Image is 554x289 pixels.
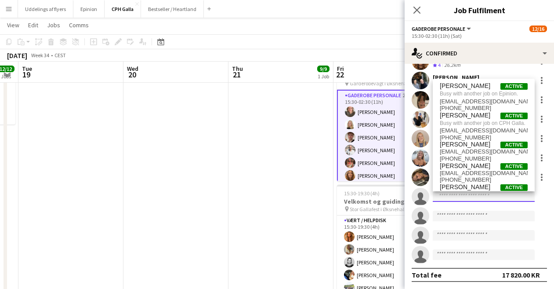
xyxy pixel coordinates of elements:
a: Comms [65,19,92,31]
span: 4 [438,62,441,68]
span: Garderobevagt i Øksnehallen til stor gallafest [350,80,416,87]
a: Jobs [43,19,64,31]
span: +4542203247 [440,176,528,183]
span: 20 [126,70,138,80]
span: Wed [127,65,138,73]
span: View [7,21,19,29]
div: 17 820.00 KR [502,271,540,279]
button: Bestseller / Heartland [141,0,204,18]
span: 19 [21,70,32,80]
span: Busy with another job on Epinion. [440,90,528,98]
a: View [4,19,23,31]
div: 26.2km [442,62,462,69]
button: CPH Galla [105,0,141,18]
div: CEST [54,52,66,59]
span: Active [500,142,528,148]
span: Louise Andersen [440,162,490,170]
span: Active [500,163,528,170]
span: Edit [28,21,38,29]
span: +4553852550 [440,105,528,112]
span: Tue [22,65,32,73]
h3: Velkomst og guiding [337,198,435,205]
button: Epinion [73,0,105,18]
span: Mathilde Andersen [440,141,490,148]
span: Helena Rosborg Andersen [440,112,490,119]
span: Thu [232,65,243,73]
span: Active [500,113,528,119]
span: 9/9 [317,66,330,72]
span: mathildeellemose@hotmail.com [440,148,528,155]
button: Gaderobe personale [412,26,472,32]
span: +4560161988 [440,134,528,141]
span: Stor Gallafest i Øksnehallen [350,206,411,212]
span: bech.andersen.louise@gmail.com [440,170,528,177]
span: Jobs [47,21,60,29]
span: 12/16 [529,26,547,32]
div: 1 Job [318,73,329,80]
span: Active [500,184,528,191]
app-job-card: 15:30-02:30 (11h) (Sat)12/16Garderobepersonale og afvikling Garderobevagt i Øksnehallen til stor ... [337,51,435,181]
span: Active [500,83,528,90]
span: hjort.camilla@hotmail.com [440,191,528,198]
span: hele7648@gmail.com [440,127,528,134]
div: [DATE] [7,51,27,60]
span: +4522260948 [440,155,528,162]
div: Total fee [412,271,442,279]
span: Camilla Hjort Andersen [440,183,490,191]
span: Fri [337,65,344,73]
div: 15:30-02:30 (11h) (Sat) [412,33,547,39]
span: 21 [231,70,243,80]
span: leaalstrup@icloud.com [440,98,528,105]
span: 22 [336,70,344,80]
div: Confirmed [405,43,554,64]
span: Busy with another job on CPH Galla. [440,119,528,127]
span: Week 34 [29,52,51,59]
span: 15:30-19:30 (4h) [344,190,380,197]
span: Lea Alstrup [440,82,490,90]
button: Uddelings af flyers [18,0,73,18]
span: Gaderobe personale [412,26,465,32]
span: Comms [69,21,89,29]
h3: Job Fulfilment [405,4,554,16]
div: [PERSON_NAME] [433,73,479,81]
a: Edit [25,19,42,31]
